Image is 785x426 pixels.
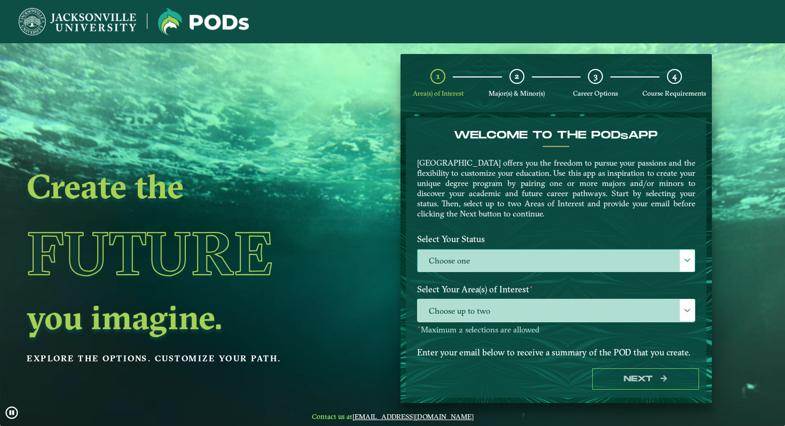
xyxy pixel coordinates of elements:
[529,283,533,291] sup: ⋆
[417,325,695,335] p: Maximum 2 selections are allowed
[417,323,421,331] sup: ⋆
[417,158,695,219] p: [GEOGRAPHIC_DATA] offers you the freedom to pursue your passions and the flexibility to customize...
[672,71,677,81] span: 4
[352,412,474,421] a: [EMAIL_ADDRESS][DOMAIN_NAME]
[27,205,327,302] h1: Future
[27,171,327,201] h2: Create the
[417,129,695,142] h4: Welcome to the POD app
[409,342,703,362] label: Enter your email below to receive a summary of the POD that you create.
[27,351,327,367] p: Explore the options. Customize your path.
[418,250,695,273] label: Choose one
[409,229,703,249] label: Select Your Status
[409,280,703,299] label: Select Your Area(s) of Interest
[515,71,519,81] span: 2
[158,8,249,35] img: Jacksonville University logo
[413,89,464,97] span: Area(s) of Interest
[27,302,327,332] h2: you imagine.
[489,89,545,97] span: Major(s) & Minor(s)
[592,368,699,390] button: Next
[304,412,481,421] span: Contact us at
[621,131,628,142] sub: s
[436,71,440,81] span: 1
[418,299,695,322] span: Choose up to two
[594,71,598,81] span: 3
[642,89,706,97] span: Course Requirements
[573,89,618,97] span: Career Options
[19,8,136,35] img: Jacksonville University logo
